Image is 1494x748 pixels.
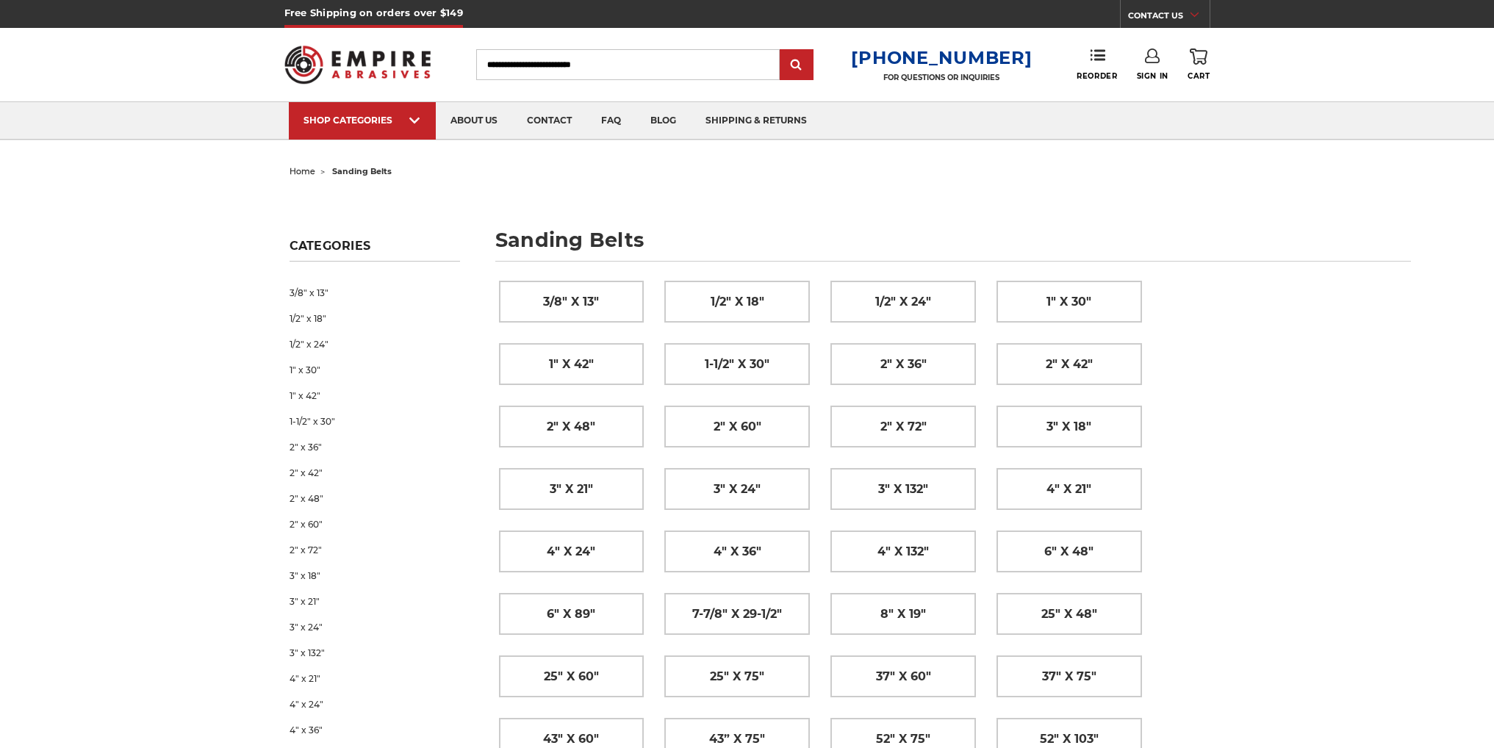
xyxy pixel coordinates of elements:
[997,281,1141,322] a: 1" x 30"
[290,166,315,176] a: home
[851,47,1032,68] a: [PHONE_NUMBER]
[549,352,594,377] span: 1" x 42"
[290,434,460,460] a: 2" x 36"
[500,344,644,384] a: 1" x 42"
[665,406,809,447] a: 2" x 60"
[1046,352,1093,377] span: 2" x 42"
[290,331,460,357] a: 1/2" x 24"
[665,281,809,322] a: 1/2" x 18"
[714,539,761,564] span: 4" x 36"
[290,239,460,262] h5: Categories
[332,166,392,176] span: sanding belts
[1137,71,1168,81] span: Sign In
[290,409,460,434] a: 1-1/2" x 30"
[997,344,1141,384] a: 2" x 42"
[831,656,975,697] a: 37" x 60"
[512,102,586,140] a: contact
[1042,664,1096,689] span: 37" x 75"
[500,656,644,697] a: 25" x 60"
[284,36,431,93] img: Empire Abrasives
[1128,7,1210,28] a: CONTACT US
[831,531,975,572] a: 4" x 132"
[997,406,1141,447] a: 3" x 18"
[543,290,599,314] span: 3/8" x 13"
[665,344,809,384] a: 1-1/2" x 30"
[290,589,460,614] a: 3" x 21"
[997,469,1141,509] a: 4" x 21"
[1041,602,1097,627] span: 25" x 48"
[500,406,644,447] a: 2" x 48"
[710,664,764,689] span: 25" x 75"
[550,477,593,502] span: 3" x 21"
[304,115,421,126] div: SHOP CATEGORIES
[495,230,1411,262] h1: sanding belts
[875,290,931,314] span: 1/2" x 24"
[714,414,761,439] span: 2" x 60"
[1046,290,1091,314] span: 1" x 30"
[290,666,460,691] a: 4" x 21"
[831,406,975,447] a: 2" x 72"
[290,717,460,743] a: 4" x 36"
[851,73,1032,82] p: FOR QUESTIONS OR INQUIRIES
[586,102,636,140] a: faq
[880,352,927,377] span: 2" x 36"
[500,469,644,509] a: 3" x 21"
[880,414,927,439] span: 2" x 72"
[665,656,809,697] a: 25" x 75"
[636,102,691,140] a: blog
[290,383,460,409] a: 1" x 42"
[876,664,931,689] span: 37" x 60"
[1188,71,1210,81] span: Cart
[880,602,926,627] span: 8" x 19"
[831,344,975,384] a: 2" x 36"
[547,414,595,439] span: 2" x 48"
[290,280,460,306] a: 3/8" x 13"
[831,594,975,634] a: 8" x 19"
[544,664,599,689] span: 25" x 60"
[547,539,595,564] span: 4" x 24"
[665,531,809,572] a: 4" x 36"
[692,602,782,627] span: 7-7/8" x 29-1/2"
[290,460,460,486] a: 2" x 42"
[1046,414,1091,439] span: 3" x 18"
[1044,539,1093,564] span: 6" x 48"
[436,102,512,140] a: about us
[997,594,1141,634] a: 25" x 48"
[500,531,644,572] a: 4" x 24"
[290,614,460,640] a: 3" x 24"
[1077,71,1117,81] span: Reorder
[831,281,975,322] a: 1/2" x 24"
[997,656,1141,697] a: 37" x 75"
[290,511,460,537] a: 2" x 60"
[290,486,460,511] a: 2" x 48"
[500,281,644,322] a: 3/8" x 13"
[831,469,975,509] a: 3" x 132"
[547,602,595,627] span: 6" x 89"
[290,357,460,383] a: 1" x 30"
[290,563,460,589] a: 3" x 18"
[877,539,929,564] span: 4" x 132"
[665,469,809,509] a: 3" x 24"
[714,477,761,502] span: 3" x 24"
[665,594,809,634] a: 7-7/8" x 29-1/2"
[997,531,1141,572] a: 6" x 48"
[691,102,822,140] a: shipping & returns
[705,352,769,377] span: 1-1/2" x 30"
[500,594,644,634] a: 6" x 89"
[878,477,928,502] span: 3" x 132"
[1046,477,1091,502] span: 4" x 21"
[290,691,460,717] a: 4" x 24"
[290,640,460,666] a: 3" x 132"
[290,537,460,563] a: 2" x 72"
[711,290,764,314] span: 1/2" x 18"
[1188,48,1210,81] a: Cart
[290,306,460,331] a: 1/2" x 18"
[1077,48,1117,80] a: Reorder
